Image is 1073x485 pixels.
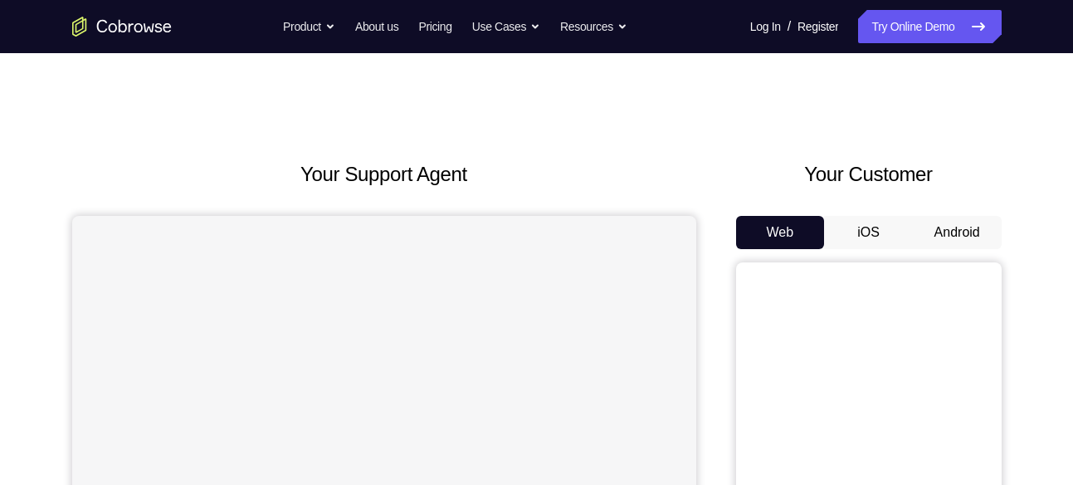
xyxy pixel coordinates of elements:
[797,10,838,43] a: Register
[824,216,913,249] button: iOS
[355,10,398,43] a: About us
[418,10,451,43] a: Pricing
[750,10,781,43] a: Log In
[72,17,172,37] a: Go to the home page
[736,216,825,249] button: Web
[72,159,696,189] h2: Your Support Agent
[736,159,1002,189] h2: Your Customer
[472,10,540,43] button: Use Cases
[913,216,1002,249] button: Android
[788,17,791,37] span: /
[560,10,627,43] button: Resources
[858,10,1001,43] a: Try Online Demo
[283,10,335,43] button: Product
